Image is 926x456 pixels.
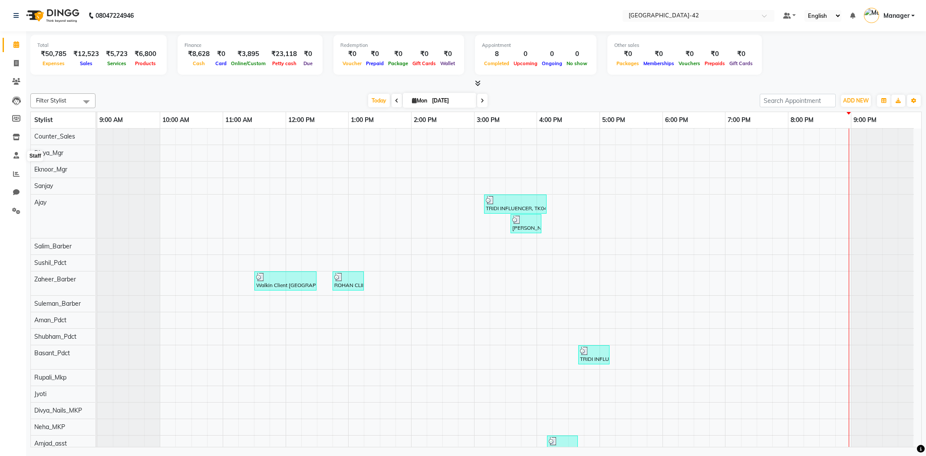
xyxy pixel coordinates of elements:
span: Rupali_Mkp [34,373,66,381]
span: Expenses [40,60,67,66]
div: Finance [185,42,316,49]
div: 0 [540,49,564,59]
div: ₹12,523 [70,49,102,59]
span: Shubham_Pdct [34,333,76,340]
span: Wallet [438,60,457,66]
a: 7:00 PM [725,114,753,126]
span: Gift Cards [727,60,755,66]
span: Products [133,60,158,66]
div: ₹0 [300,49,316,59]
input: Search Appointment [760,94,836,107]
div: ₹0 [386,49,410,59]
a: 12:00 PM [286,114,317,126]
img: logo [22,3,82,28]
div: ₹0 [614,49,641,59]
span: Basant_Pdct [34,349,70,357]
span: Services [105,60,129,66]
div: ₹0 [213,49,229,59]
div: ₹0 [676,49,702,59]
input: 2025-09-01 [429,94,473,107]
div: ₹0 [727,49,755,59]
div: TRIDI INFLUENCER, TK04, 04:10 PM-04:40 PM, Hair Spa L'oreal(F)* (₹850) [548,437,577,453]
a: 4:00 PM [537,114,564,126]
div: ₹0 [410,49,438,59]
div: ROHAN CLIENT, TK02, 12:45 PM-01:15 PM, Stylist Cut(M) (₹700) [333,273,363,289]
div: 8 [482,49,511,59]
div: ₹0 [702,49,727,59]
span: Jyoti [34,390,46,398]
div: TRIDI INFLUENCER, TK04, 03:10 PM-04:10 PM, Roots Touchup Inoa(F) (₹2000) [485,196,546,212]
button: ADD NEW [841,95,871,107]
span: Manager [883,11,910,20]
div: ₹0 [641,49,676,59]
span: Counter_Sales [34,132,75,140]
span: Salim_Barber [34,242,72,250]
div: ₹6,800 [131,49,160,59]
span: Online/Custom [229,60,268,66]
div: [PERSON_NAME], TK03, 03:35 PM-04:05 PM, Stylist Cut(F) (₹1200) [511,215,540,232]
div: 0 [511,49,540,59]
a: 9:00 AM [97,114,125,126]
span: Completed [482,60,511,66]
a: 10:00 AM [160,114,191,126]
span: Memberships [641,60,676,66]
div: ₹23,118 [268,49,300,59]
span: Package [386,60,410,66]
div: ₹50,785 [37,49,70,59]
span: Sushil_Pdct [34,259,66,267]
span: Ajay [34,198,46,206]
span: Packages [614,60,641,66]
span: Vouchers [676,60,702,66]
span: Due [301,60,315,66]
div: ₹5,723 [102,49,131,59]
span: Card [213,60,229,66]
span: Today [368,94,390,107]
div: ₹0 [340,49,364,59]
span: Sales [78,60,95,66]
span: Eknoor_Mgr [34,165,67,173]
a: 9:00 PM [851,114,879,126]
span: Upcoming [511,60,540,66]
span: Filter Stylist [36,97,66,104]
div: Total [37,42,160,49]
span: Stylist [34,116,53,124]
a: 6:00 PM [663,114,690,126]
div: Appointment [482,42,590,49]
div: ₹0 [364,49,386,59]
span: Amjad_asst [34,439,67,447]
div: TRIDI INFLUENCER, TK04, 04:40 PM-05:10 PM, Hair Spa L'oreal(F)* (₹850) [579,347,609,363]
div: Redemption [340,42,457,49]
span: Cash [191,60,207,66]
span: Divya_Nails_MKP [34,406,82,414]
span: ADD NEW [843,97,869,104]
span: Zaheer_Barber [34,275,76,283]
span: Prepaids [702,60,727,66]
div: ₹8,628 [185,49,213,59]
a: 2:00 PM [412,114,439,126]
span: Petty cash [270,60,299,66]
a: 1:00 PM [349,114,376,126]
a: 3:00 PM [475,114,502,126]
b: 08047224946 [96,3,134,28]
span: Divya_Mgr [34,149,63,157]
img: Manager [864,8,879,23]
span: Neha_MKP [34,423,65,431]
span: Prepaid [364,60,386,66]
a: 11:00 AM [223,114,254,126]
div: ₹0 [438,49,457,59]
span: Ongoing [540,60,564,66]
a: 8:00 PM [788,114,816,126]
span: No show [564,60,590,66]
span: Suleman_Barber [34,300,81,307]
div: 0 [564,49,590,59]
a: 5:00 PM [600,114,627,126]
span: Gift Cards [410,60,438,66]
span: Mon [410,97,429,104]
div: ₹3,895 [229,49,268,59]
span: Aman_Pdct [34,316,66,324]
div: Other sales [614,42,755,49]
div: Walkin Client [GEOGRAPHIC_DATA], 11:30 AM-12:30 PM, Body Trimming (₹600),Stylist Cut(M) (₹700) [255,273,316,289]
div: Staff [27,151,43,162]
span: Sanjay [34,182,53,190]
span: Voucher [340,60,364,66]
